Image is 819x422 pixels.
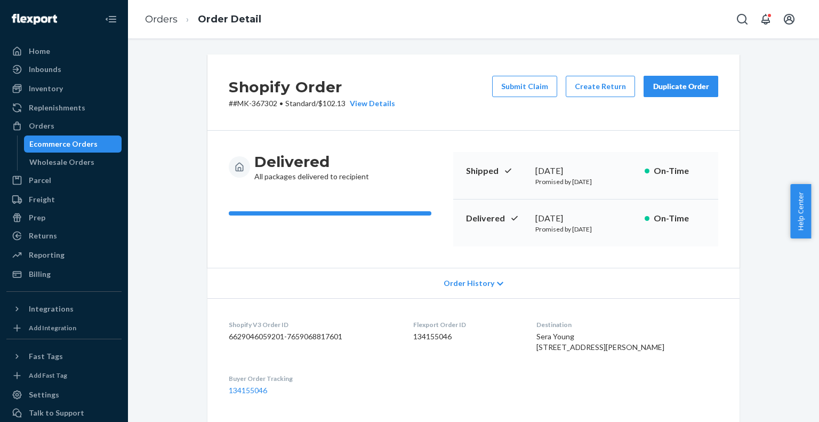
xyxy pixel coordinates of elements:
[29,64,61,75] div: Inbounds
[644,76,718,97] button: Duplicate Order
[6,43,122,60] a: Home
[145,13,178,25] a: Orders
[254,152,369,182] div: All packages delivered to recipient
[29,139,98,149] div: Ecommerce Orders
[6,61,122,78] a: Inbounds
[229,386,267,395] a: 134155046
[6,80,122,97] a: Inventory
[6,227,122,244] a: Returns
[285,99,316,108] span: Standard
[6,99,122,116] a: Replenishments
[29,351,63,362] div: Fast Tags
[229,76,395,98] h2: Shopify Order
[536,320,718,329] dt: Destination
[535,177,636,186] p: Promised by [DATE]
[29,304,74,314] div: Integrations
[29,157,94,168] div: Wholesale Orders
[229,331,396,342] dd: 6629046059201-7659068817601
[198,13,261,25] a: Order Detail
[29,323,76,332] div: Add Integration
[24,136,122,153] a: Ecommerce Orders
[136,4,270,35] ol: breadcrumbs
[346,98,395,109] button: View Details
[6,172,122,189] a: Parcel
[6,191,122,208] a: Freight
[654,212,705,225] p: On-Time
[653,81,709,92] div: Duplicate Order
[6,209,122,226] a: Prep
[466,165,527,177] p: Shipped
[29,212,45,223] div: Prep
[413,331,520,342] dd: 134155046
[6,369,122,382] a: Add Fast Tag
[100,9,122,30] button: Close Navigation
[279,99,283,108] span: •
[12,14,57,25] img: Flexport logo
[229,374,396,383] dt: Buyer Order Tracking
[732,9,753,30] button: Open Search Box
[29,175,51,186] div: Parcel
[29,83,63,94] div: Inventory
[778,9,800,30] button: Open account menu
[751,390,808,417] iframe: Opens a widget where you can chat to one of our agents
[6,266,122,283] a: Billing
[29,250,65,260] div: Reporting
[29,102,85,113] div: Replenishments
[6,404,122,421] button: Talk to Support
[755,9,776,30] button: Open notifications
[29,371,67,380] div: Add Fast Tag
[654,165,705,177] p: On-Time
[413,320,520,329] dt: Flexport Order ID
[535,225,636,234] p: Promised by [DATE]
[6,300,122,317] button: Integrations
[29,194,55,205] div: Freight
[29,408,84,418] div: Talk to Support
[229,98,395,109] p: # #MK-367302 / $102.13
[29,46,50,57] div: Home
[6,348,122,365] button: Fast Tags
[229,320,396,329] dt: Shopify V3 Order ID
[29,121,54,131] div: Orders
[29,269,51,280] div: Billing
[254,152,369,171] h3: Delivered
[6,386,122,403] a: Settings
[6,322,122,335] a: Add Integration
[535,212,636,225] div: [DATE]
[536,332,664,352] span: Sera Young [STREET_ADDRESS][PERSON_NAME]
[29,230,57,241] div: Returns
[6,117,122,134] a: Orders
[566,76,635,97] button: Create Return
[535,165,636,177] div: [DATE]
[24,154,122,171] a: Wholesale Orders
[29,389,59,400] div: Settings
[466,212,527,225] p: Delivered
[444,278,494,289] span: Order History
[790,184,811,238] button: Help Center
[6,246,122,264] a: Reporting
[492,76,557,97] button: Submit Claim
